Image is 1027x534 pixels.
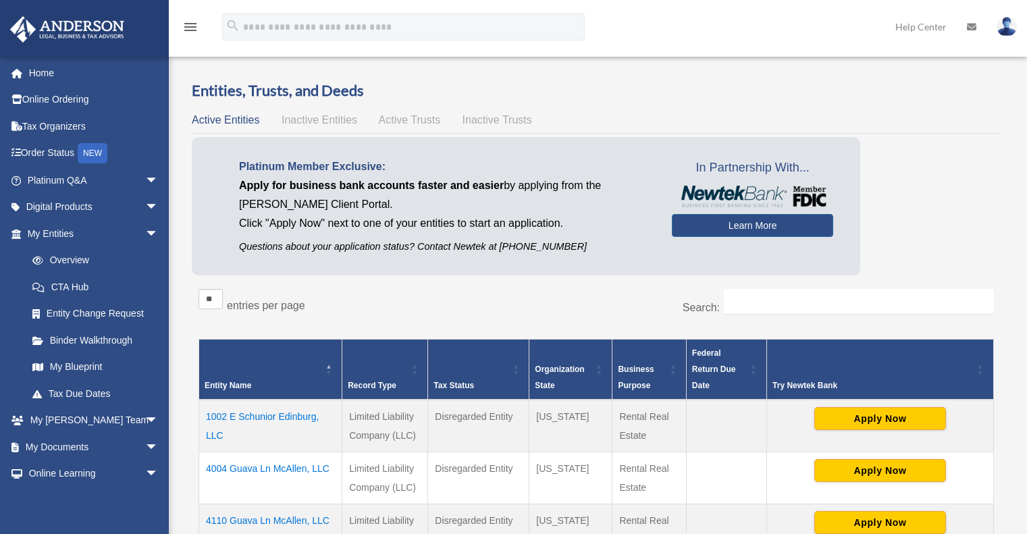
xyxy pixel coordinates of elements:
[463,114,532,126] span: Inactive Trusts
[19,354,172,381] a: My Blueprint
[612,452,686,504] td: Rental Real Estate
[182,24,199,35] a: menu
[9,140,179,167] a: Order StatusNEW
[814,459,946,482] button: Apply Now
[679,186,826,207] img: NewtekBankLogoSM.png
[686,339,766,400] th: Federal Return Due Date: Activate to sort
[692,348,736,390] span: Federal Return Due Date
[433,381,474,390] span: Tax Status
[145,194,172,221] span: arrow_drop_down
[683,302,720,313] label: Search:
[145,460,172,488] span: arrow_drop_down
[227,300,305,311] label: entries per page
[342,339,428,400] th: Record Type: Activate to sort
[78,143,107,163] div: NEW
[19,247,165,274] a: Overview
[9,59,179,86] a: Home
[145,433,172,461] span: arrow_drop_down
[145,407,172,435] span: arrow_drop_down
[9,167,179,194] a: Platinum Q&Aarrow_drop_down
[428,452,529,504] td: Disregarded Entity
[772,377,973,394] div: Try Newtek Bank
[192,80,1001,101] h3: Entities, Trusts, and Deeds
[814,407,946,430] button: Apply Now
[348,381,396,390] span: Record Type
[428,400,529,452] td: Disregarded Entity
[282,114,357,126] span: Inactive Entities
[19,327,172,354] a: Binder Walkthrough
[529,339,612,400] th: Organization State: Activate to sort
[9,433,179,460] a: My Documentsarrow_drop_down
[19,273,172,300] a: CTA Hub
[205,381,251,390] span: Entity Name
[199,400,342,452] td: 1002 E Schunior Edinburg, LLC
[672,214,833,237] a: Learn More
[672,157,833,179] span: In Partnership With...
[535,365,584,390] span: Organization State
[9,407,179,434] a: My [PERSON_NAME] Teamarrow_drop_down
[529,400,612,452] td: [US_STATE]
[612,400,686,452] td: Rental Real Estate
[239,176,652,214] p: by applying from the [PERSON_NAME] Client Portal.
[342,452,428,504] td: Limited Liability Company (LLC)
[6,16,128,43] img: Anderson Advisors Platinum Portal
[239,238,652,255] p: Questions about your application status? Contact Newtek at [PHONE_NUMBER]
[9,194,179,221] a: Digital Productsarrow_drop_down
[814,511,946,534] button: Apply Now
[192,114,259,126] span: Active Entities
[226,18,240,33] i: search
[19,300,172,327] a: Entity Change Request
[9,220,172,247] a: My Entitiesarrow_drop_down
[145,487,172,514] span: arrow_drop_down
[145,220,172,248] span: arrow_drop_down
[612,339,686,400] th: Business Purpose: Activate to sort
[529,452,612,504] td: [US_STATE]
[239,157,652,176] p: Platinum Member Exclusive:
[9,487,179,514] a: Billingarrow_drop_down
[182,19,199,35] i: menu
[239,180,504,191] span: Apply for business bank accounts faster and easier
[379,114,441,126] span: Active Trusts
[9,460,179,487] a: Online Learningarrow_drop_down
[239,214,652,233] p: Click "Apply Now" next to one of your entities to start an application.
[342,400,428,452] td: Limited Liability Company (LLC)
[145,167,172,194] span: arrow_drop_down
[9,86,179,113] a: Online Ordering
[199,452,342,504] td: 4004 Guava Ln McAllen, LLC
[997,17,1017,36] img: User Pic
[19,380,172,407] a: Tax Due Dates
[428,339,529,400] th: Tax Status: Activate to sort
[199,339,342,400] th: Entity Name: Activate to invert sorting
[767,339,994,400] th: Try Newtek Bank : Activate to sort
[9,113,179,140] a: Tax Organizers
[618,365,654,390] span: Business Purpose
